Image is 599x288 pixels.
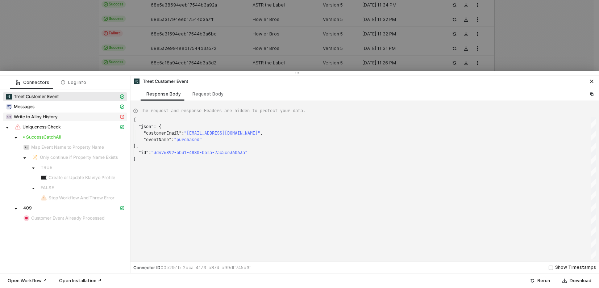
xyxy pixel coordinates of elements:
[120,105,124,109] span: icon-cards
[16,80,49,85] div: Connectors
[174,137,202,143] span: "purchased"
[14,136,18,140] span: caret-down
[143,137,171,143] span: "eventName"
[38,183,127,192] span: FALSE
[40,154,118,160] span: Only continue if Property Name Exists
[151,150,247,156] span: "3d476892-bb31-4880-bbfa-7ac5ce36063a"
[12,123,127,131] span: Uniqueness Check
[260,130,263,136] span: ,
[38,163,127,172] span: TRUE
[41,175,47,181] img: integration-icon
[59,278,101,284] div: Open Installation ↗
[32,154,38,160] img: integration-icon
[54,276,106,285] button: Open Installation ↗
[146,91,181,97] div: Response Body
[41,165,52,170] span: TRUE
[6,104,12,110] img: integration-icon
[22,124,61,130] span: Uniqueness Check
[138,124,154,130] span: "json"
[120,115,124,119] span: icon-exclamation
[133,117,134,123] textarea: Editor content;Press Alt+F1 for Accessibility Options.
[24,144,29,150] img: integration-icon
[41,185,54,191] span: FALSE
[24,215,29,221] img: integration-icon
[192,91,224,97] div: Request Body
[161,265,251,270] span: 00e2f51b-2dca-4173-b874-b99dff745d3f
[295,71,299,75] span: icon-drag-indicator
[590,79,594,84] span: icon-close
[141,107,305,114] span: The request and response Headers are hidden to protect your data.
[14,207,18,211] span: caret-down
[133,78,188,85] div: Treet Customer Event
[133,156,136,162] span: }
[14,114,58,120] span: Write to Alloy History
[133,143,138,149] span: },
[14,104,34,110] span: Messages
[530,279,534,283] span: icon-success-page
[23,134,61,140] div: Success CatchAll
[6,94,12,99] img: integration-icon
[3,276,51,285] button: Open Workflow ↗
[32,187,35,190] span: caret-down
[29,153,127,162] span: Only continue if Property Name Exists
[3,113,127,121] span: Write to Alloy History
[6,114,12,120] img: integration-icon
[31,215,104,221] span: Customer Event Already Processed
[3,92,127,101] span: Treet Customer Event
[41,195,47,201] img: integration-icon
[14,94,59,99] span: Treet Customer Event
[20,204,127,212] span: 409
[38,194,127,202] span: Stop Workflow And Throw Error
[49,195,115,201] span: Stop Workflow And Throw Error
[558,276,596,285] button: Download
[525,276,555,285] button: Rerun
[562,279,567,283] span: icon-download
[133,117,136,123] span: {
[555,264,596,271] div: Show Timestamps
[133,265,251,271] div: Connector ID
[61,80,86,85] div: Log info
[590,92,594,96] span: icon-copy-paste
[3,102,127,111] span: Messages
[184,130,260,136] span: "[EMAIL_ADDRESS][DOMAIN_NAME]"
[38,173,127,182] span: Create or Update Klaviyo Profile
[120,206,124,210] span: icon-cards
[23,156,26,160] span: caret-down
[143,130,182,136] span: "customerEmail"
[20,143,127,152] span: Map Event Name to Property Name
[15,124,21,130] img: integration-icon
[120,125,124,129] span: icon-cards
[537,278,550,284] div: Rerun
[138,150,149,156] span: "id"
[8,278,47,284] div: Open Workflow ↗
[20,214,127,223] span: Customer Event Already Processed
[5,126,9,130] span: caret-down
[134,79,140,84] img: integration-icon
[171,137,174,143] span: :
[182,130,184,136] span: :
[149,150,151,156] span: :
[154,124,161,130] span: : {
[31,144,104,150] span: Map Event Name to Property Name
[570,278,591,284] div: Download
[32,166,35,170] span: caret-down
[16,80,20,85] span: icon-logic
[23,205,32,211] span: 409
[49,175,115,181] span: Create or Update Klaviyo Profile
[120,94,124,99] span: icon-cards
